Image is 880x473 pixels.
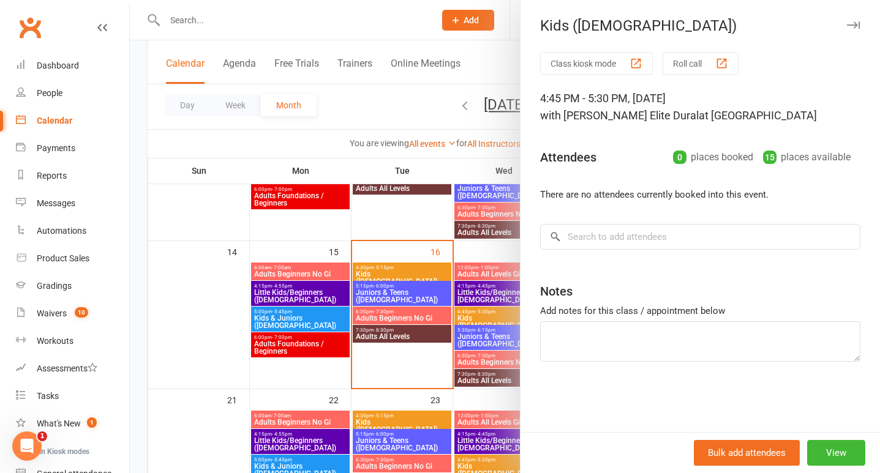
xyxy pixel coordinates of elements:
button: Class kiosk mode [540,52,653,75]
a: Waivers 10 [16,300,129,327]
div: What's New [37,419,81,428]
span: with [PERSON_NAME] Elite Dural [540,109,699,122]
a: Messages [16,190,129,217]
li: There are no attendees currently booked into this event. [540,187,860,202]
a: Product Sales [16,245,129,272]
a: What's New1 [16,410,129,438]
span: 10 [75,307,88,318]
span: at [GEOGRAPHIC_DATA] [699,109,817,122]
iframe: Intercom live chat [12,431,42,461]
div: Assessments [37,363,97,373]
a: Gradings [16,272,129,300]
div: Dashboard [37,61,79,70]
a: Calendar [16,107,129,135]
span: 1 [87,417,97,428]
div: Messages [37,198,75,208]
div: Kids ([DEMOGRAPHIC_DATA]) [521,17,880,34]
div: places booked [673,149,753,166]
div: 15 [763,151,777,164]
div: Automations [37,226,86,236]
div: Notes [540,283,573,300]
a: Clubworx [15,12,45,43]
a: Workouts [16,327,129,355]
a: People [16,80,129,107]
div: 4:45 PM - 5:30 PM, [DATE] [540,90,860,124]
div: Gradings [37,281,72,291]
div: Payments [37,143,75,153]
a: Automations [16,217,129,245]
div: 0 [673,151,686,164]
div: Tasks [37,391,59,401]
a: Assessments [16,355,129,382]
button: View [807,440,865,466]
span: 1 [37,431,47,441]
div: Calendar [37,116,72,125]
div: Workouts [37,336,73,346]
div: Reports [37,171,67,181]
button: Roll call [663,52,739,75]
input: Search to add attendees [540,224,860,250]
a: Dashboard [16,52,129,80]
a: Payments [16,135,129,162]
div: Add notes for this class / appointment below [540,304,860,318]
div: Product Sales [37,253,89,263]
div: People [37,88,62,98]
div: places available [763,149,851,166]
div: Waivers [37,308,67,318]
button: Bulk add attendees [694,440,800,466]
a: Tasks [16,382,129,410]
a: Reports [16,162,129,190]
div: Attendees [540,149,596,166]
